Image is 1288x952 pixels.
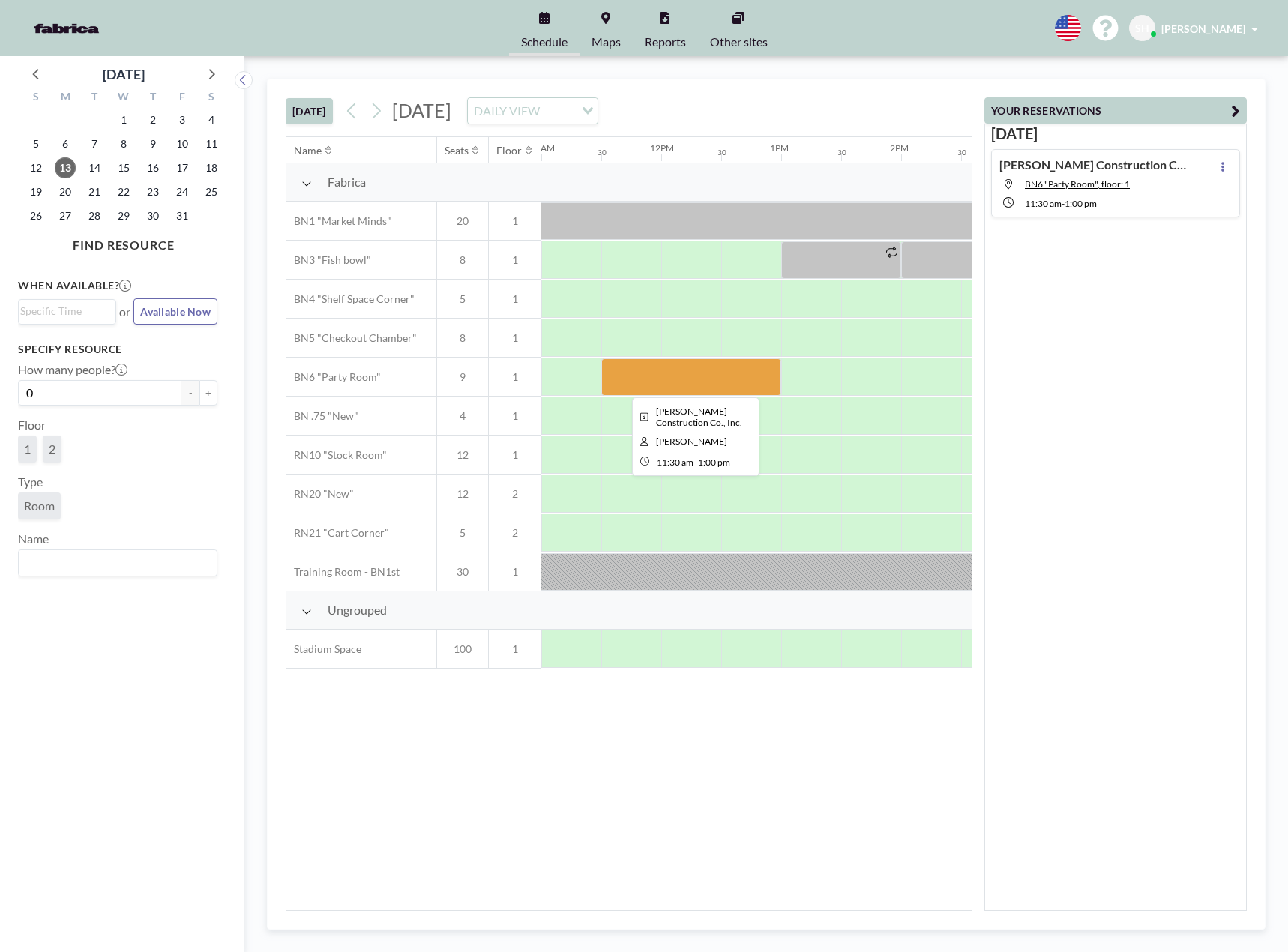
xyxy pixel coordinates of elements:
span: - [695,457,698,468]
span: 1 [489,214,541,228]
span: [DATE] [392,99,451,121]
button: - [181,380,199,406]
span: Thursday, October 9, 2025 [142,133,163,154]
span: RN21 "Cart Corner" [286,526,389,540]
label: Floor [18,418,46,433]
span: Thursday, October 23, 2025 [142,181,163,202]
div: T [138,88,167,108]
h3: Specify resource [18,343,217,356]
span: Fabrica [328,175,366,190]
div: 30 [837,148,846,157]
span: Sunday, October 12, 2025 [25,157,46,178]
span: Sunday, October 26, 2025 [25,205,46,226]
span: 11:30 AM [1025,198,1062,209]
div: 1PM [770,142,789,154]
button: YOUR RESERVATIONS [984,97,1247,124]
span: Thursday, October 16, 2025 [142,157,163,178]
img: organization-logo [24,13,109,43]
span: 20 [437,214,488,228]
input: Search for option [544,101,573,121]
span: Room [24,498,55,513]
span: Saturday, October 25, 2025 [201,181,222,202]
span: BN4 "Shelf Space Corner" [286,292,415,306]
div: 30 [957,148,966,157]
span: 2 [489,526,541,540]
span: Stadium Space [286,642,361,656]
span: 2 [49,442,55,456]
span: 1 [489,642,541,656]
span: DAILY VIEW [471,101,543,121]
label: How many people? [18,362,127,377]
div: 30 [598,148,607,157]
span: Wednesday, October 8, 2025 [113,133,134,154]
span: 8 [437,253,488,267]
div: S [22,88,51,108]
span: Friday, October 24, 2025 [172,181,193,202]
span: Monday, October 27, 2025 [55,205,76,226]
span: Thursday, October 30, 2025 [142,205,163,226]
span: 12 [437,487,488,501]
div: Floor [496,144,522,157]
span: 8 [437,331,488,345]
div: Search for option [19,550,217,576]
span: Maps [592,36,621,48]
span: Tuesday, October 21, 2025 [84,181,105,202]
span: Sunday, October 19, 2025 [25,181,46,202]
div: M [51,88,80,108]
span: Friday, October 17, 2025 [172,157,193,178]
div: Search for option [19,300,115,322]
span: 30 [437,565,488,579]
div: [DATE] [103,64,145,85]
span: BN1 "Market Minds" [286,214,391,228]
span: Tuesday, October 7, 2025 [84,133,105,154]
span: SH [1135,22,1149,35]
span: Monday, October 6, 2025 [55,133,76,154]
span: 1 [489,409,541,423]
span: BN6 "Party Room", floor: 1 [1025,178,1130,190]
div: W [109,88,139,108]
span: BN3 "Fish bowl" [286,253,371,267]
div: Search for option [468,98,598,124]
div: T [80,88,109,108]
span: or [119,304,130,319]
h4: [PERSON_NAME] Construction Co., Inc. [999,157,1187,172]
span: Friday, October 31, 2025 [172,205,193,226]
span: Schedule [521,36,568,48]
span: 4 [437,409,488,423]
span: Sampson Construction Co., Inc. [656,406,742,428]
button: [DATE] [286,98,333,124]
button: Available Now [133,298,217,325]
span: Tuesday, October 14, 2025 [84,157,105,178]
span: Monday, October 13, 2025 [55,157,76,178]
span: Sunday, October 5, 2025 [25,133,46,154]
span: Friday, October 3, 2025 [172,109,193,130]
span: Wednesday, October 22, 2025 [113,181,134,202]
div: S [196,88,226,108]
h3: [DATE] [991,124,1240,143]
span: - [1062,198,1065,209]
span: 5 [437,292,488,306]
div: 11AM [530,142,555,154]
input: Search for option [20,553,208,573]
div: 12PM [650,142,674,154]
span: Saturday, October 18, 2025 [201,157,222,178]
div: 2PM [890,142,909,154]
span: 1 [24,442,31,456]
span: 11:30 AM [657,457,693,468]
span: Sam Hosfelt [656,436,727,447]
span: Available Now [140,305,211,318]
span: [PERSON_NAME] [1161,22,1245,35]
span: 1 [489,292,541,306]
span: Wednesday, October 15, 2025 [113,157,134,178]
span: 2 [489,487,541,501]
span: 1:00 PM [1065,198,1097,209]
span: 1 [489,370,541,384]
span: 1 [489,565,541,579]
span: 1:00 PM [698,457,730,468]
span: RN20 "New" [286,487,354,501]
input: Search for option [20,303,107,319]
span: 1 [489,448,541,462]
span: Training Room - BN1st [286,565,400,579]
h4: FIND RESOURCE [18,232,229,253]
span: Monday, October 20, 2025 [55,181,76,202]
